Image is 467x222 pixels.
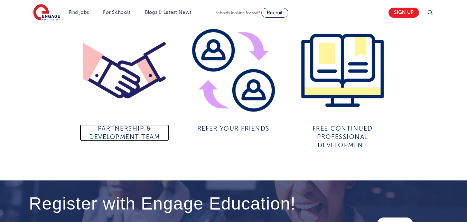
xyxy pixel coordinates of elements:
a: Sign up [389,8,419,18]
img: Engage Education [33,4,60,21]
span: Recruit [267,10,283,15]
h4: Register with Engage Education! [29,194,303,213]
span: Partnership & Development team [89,125,160,140]
span: Schools looking for staff [215,10,260,15]
a: Refer your friends [189,124,278,133]
a: Blogs & Latest News [145,10,192,15]
a: Recruit [261,8,288,18]
span: Free Continued Professional Development [312,125,373,149]
a: For Schools [103,10,130,15]
a: Partnership & Development team [80,124,169,141]
a: Free Continued Professional Development [298,124,387,149]
a: Find jobs [69,10,89,15]
span: Refer your friends [197,125,270,132]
